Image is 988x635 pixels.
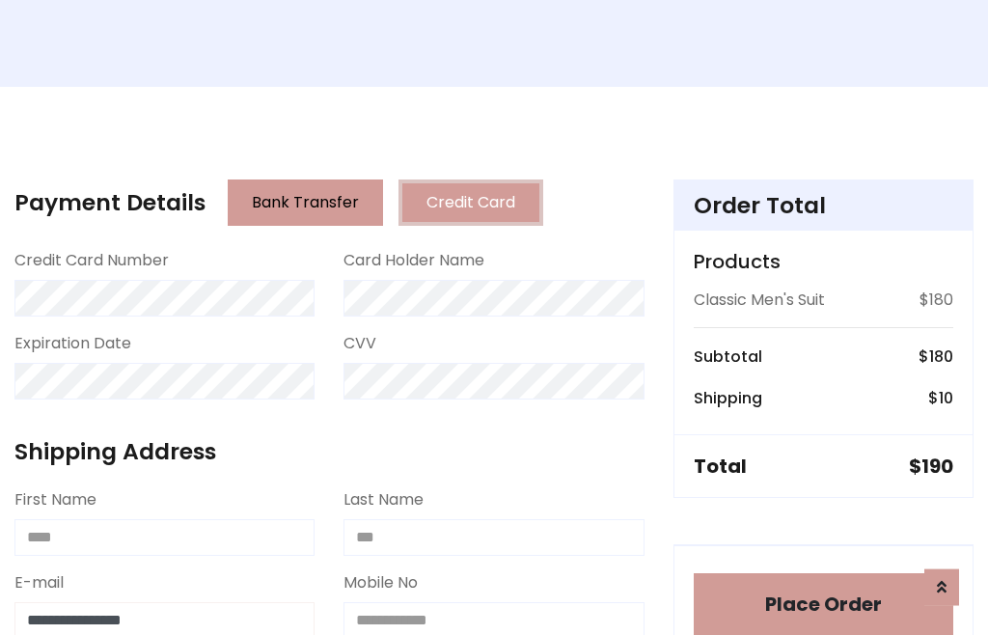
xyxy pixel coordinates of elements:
button: Place Order [694,573,953,635]
label: Credit Card Number [14,249,169,272]
h4: Order Total [694,192,953,219]
label: Card Holder Name [343,249,484,272]
p: $180 [919,289,953,312]
h5: Products [694,250,953,273]
button: Credit Card [398,179,543,226]
h6: $ [928,389,953,407]
p: Classic Men's Suit [694,289,825,312]
h4: Shipping Address [14,438,645,465]
h6: Shipping [694,389,762,407]
label: E-mail [14,571,64,594]
span: 10 [939,387,953,409]
label: First Name [14,488,96,511]
h5: $ [909,455,953,478]
h5: Total [694,455,747,478]
span: 190 [921,453,953,480]
h4: Payment Details [14,189,206,216]
label: Mobile No [343,571,418,594]
label: Expiration Date [14,332,131,355]
span: 180 [929,345,953,368]
h6: $ [919,347,953,366]
label: CVV [343,332,376,355]
label: Last Name [343,488,424,511]
button: Bank Transfer [228,179,383,226]
h6: Subtotal [694,347,762,366]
